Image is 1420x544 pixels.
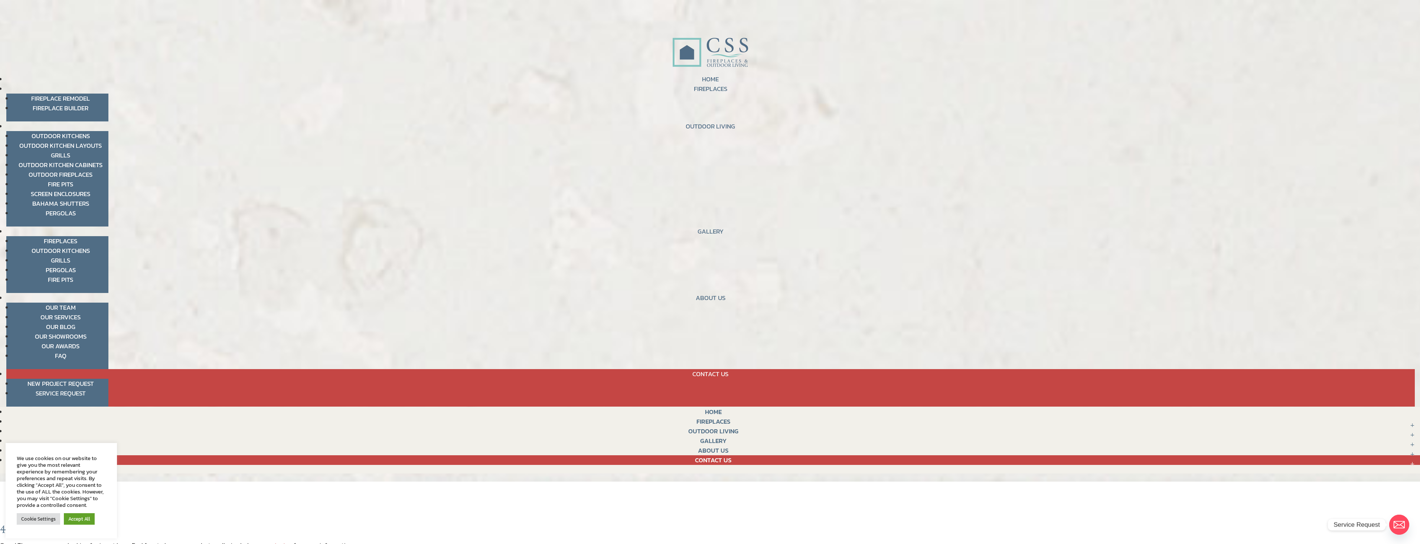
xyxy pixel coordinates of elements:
[695,455,731,465] a: CONTACT US
[698,446,728,455] a: ABOUT US
[40,312,81,322] a: Our Services
[51,255,70,265] a: Grills
[44,236,77,246] a: Fireplaces
[694,84,727,94] a: FIREPLACES
[55,351,66,361] a: FAQ
[17,455,106,508] div: We use cookies on our website to give you the most relevant experience by remembering your prefer...
[36,388,86,398] a: Service Request
[692,369,728,379] a: CONTACT US
[33,103,88,113] a: Fireplace Builder
[35,332,86,341] a: Our Showrooms
[19,141,102,150] a: Outdoor Kitchen Layouts
[32,246,90,255] a: Outdoor Kitchens
[31,189,90,199] a: Screen Enclosures
[686,121,735,131] a: OUTDOOR LIVING
[48,275,73,284] a: Fire Pits
[29,170,92,179] a: Outdoor Fireplaces
[32,199,89,208] a: Bahama Shutters
[698,227,724,236] a: GALLERY
[32,131,90,141] a: Outdoor Kitchens
[700,436,727,446] a: GALLERY
[46,322,75,332] a: Our Blog
[64,513,95,525] a: Accept All
[46,208,76,218] a: Pergolas
[31,94,90,103] a: Fireplace Remodel
[1389,515,1409,535] a: Email
[672,17,748,71] img: CSS Fireplaces & Outdoor Living (Formerly Construction Solutions & Supply)- Jacksonville Ormond B...
[17,513,60,525] a: Cookie Settings
[688,426,738,436] a: OUTDOOR LIVING
[19,160,102,170] a: Outdoor Kitchen Cabinets
[46,303,76,312] a: Our Team
[42,341,79,351] a: Our Awards
[51,150,70,160] a: Grills
[702,74,719,84] a: HOME
[27,379,94,388] a: New Project Request
[48,179,73,189] a: Fire Pits
[46,265,76,275] a: Pergolas
[696,417,730,426] a: FIREPLACES
[696,293,725,303] a: ABOUT US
